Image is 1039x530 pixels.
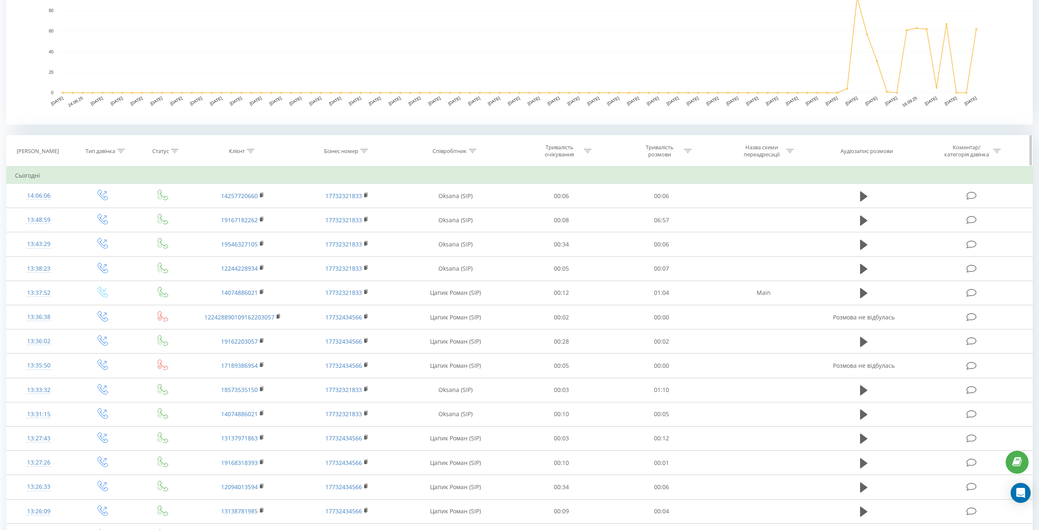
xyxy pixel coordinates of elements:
[944,95,958,106] text: [DATE]
[308,95,322,106] text: [DATE]
[833,313,895,321] span: Розмова не відбулась
[845,95,858,106] text: [DATE]
[15,430,62,447] div: 13:27:43
[325,386,362,394] a: 17732321833
[209,95,223,106] text: [DATE]
[511,208,611,232] td: 00:08
[511,305,611,329] td: 00:02
[110,95,123,106] text: [DATE]
[511,184,611,208] td: 00:06
[611,305,712,329] td: 00:00
[325,192,362,200] a: 17732321833
[15,188,62,204] div: 14:06:06
[611,256,712,281] td: 00:07
[15,236,62,252] div: 13:43:29
[49,29,54,34] text: 60
[840,148,893,155] div: Аудіозапис розмови
[448,95,461,106] text: [DATE]
[388,95,402,106] text: [DATE]
[399,281,511,305] td: Цапик Роман (SIP)
[368,95,382,106] text: [DATE]
[15,333,62,349] div: 13:36:02
[221,240,258,248] a: 19546327105
[325,362,362,369] a: 17732434566
[611,378,712,402] td: 01:10
[399,402,511,426] td: Oksana (SIP)
[269,95,282,106] text: [DATE]
[527,95,541,106] text: [DATE]
[547,95,561,106] text: [DATE]
[325,240,362,248] a: 17732321833
[511,402,611,426] td: 00:10
[399,329,511,354] td: Цапик Роман (SIP)
[7,167,1033,184] td: Сьогодні
[221,483,258,491] a: 12094013594
[249,95,263,106] text: [DATE]
[507,95,521,106] text: [DATE]
[289,95,302,106] text: [DATE]
[229,148,245,155] div: Клієнт
[399,499,511,523] td: Цапик Роман (SIP)
[221,459,258,467] a: 19168318393
[49,8,54,13] text: 80
[399,232,511,256] td: Oksana (SIP)
[169,95,183,106] text: [DATE]
[15,479,62,495] div: 13:26:33
[51,90,53,95] text: 0
[408,95,421,106] text: [DATE]
[611,475,712,499] td: 00:06
[611,208,712,232] td: 06:57
[399,475,511,499] td: Цапик Роман (SIP)
[221,410,258,418] a: 14074886021
[399,378,511,402] td: Oksana (SIP)
[686,95,699,106] text: [DATE]
[221,264,258,272] a: 12244228934
[901,95,918,108] text: 16.09.25
[833,362,895,369] span: Розмова не відбулась
[964,95,978,106] text: [DATE]
[740,144,784,158] div: Назва схеми переадресації
[611,232,712,256] td: 00:06
[712,281,816,305] td: Main
[325,216,362,224] a: 17732321833
[606,95,620,106] text: [DATE]
[399,451,511,475] td: Цапик Роман (SIP)
[15,212,62,228] div: 13:48:59
[487,95,501,106] text: [DATE]
[221,507,258,515] a: 13138781985
[942,144,991,158] div: Коментар/категорія дзвінка
[15,309,62,325] div: 13:36:38
[15,406,62,422] div: 13:31:15
[1011,483,1031,503] div: Open Intercom Messenger
[511,475,611,499] td: 00:34
[15,285,62,301] div: 13:37:52
[511,451,611,475] td: 00:10
[626,95,640,106] text: [DATE]
[68,95,84,108] text: 24.06.25
[325,337,362,345] a: 17732434566
[467,95,481,106] text: [DATE]
[511,426,611,450] td: 00:03
[611,281,712,305] td: 01:04
[706,95,720,106] text: [DATE]
[221,434,258,442] a: 13137971863
[825,95,838,106] text: [DATE]
[328,95,342,106] text: [DATE]
[884,95,898,106] text: [DATE]
[325,289,362,296] a: 17732321833
[399,305,511,329] td: Цапик Роман (SIP)
[221,337,258,345] a: 19162203057
[725,95,739,106] text: [DATE]
[229,95,243,106] text: [DATE]
[566,95,580,106] text: [DATE]
[15,455,62,471] div: 13:27:26
[611,329,712,354] td: 00:02
[785,95,799,106] text: [DATE]
[433,148,467,155] div: Співробітник
[646,95,660,106] text: [DATE]
[189,95,203,106] text: [DATE]
[90,95,104,106] text: [DATE]
[511,281,611,305] td: 00:12
[611,354,712,378] td: 00:00
[325,313,362,321] a: 17732434566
